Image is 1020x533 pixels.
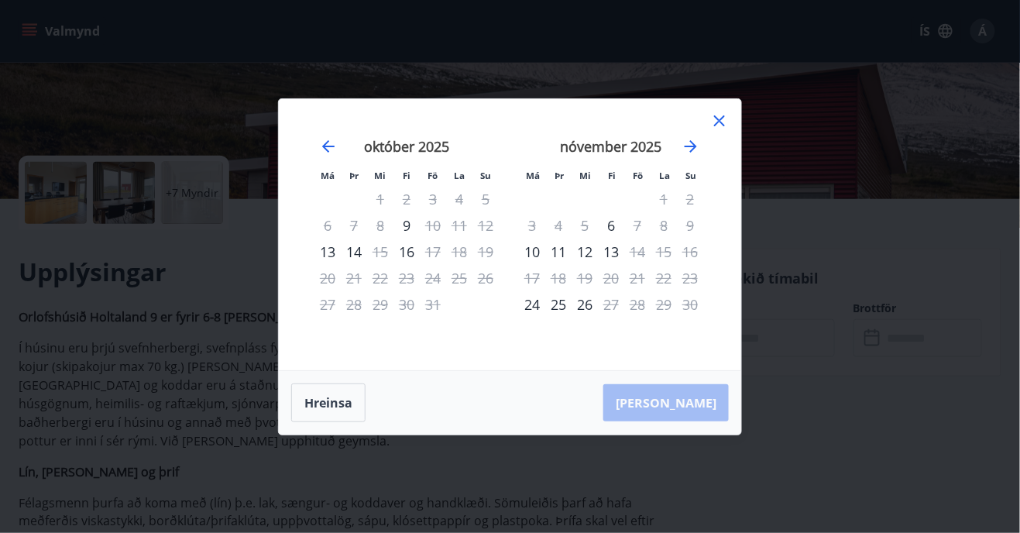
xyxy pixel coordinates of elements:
[572,291,598,318] td: Choose miðvikudagur, 26. nóvember 2025 as your check-in date. It’s available.
[393,239,420,265] div: Aðeins innritun í boði
[561,137,662,156] strong: nóvember 2025
[651,212,677,239] td: Not available. laugardagur, 8. nóvember 2025
[682,137,700,156] div: Move forward to switch to the next month.
[598,291,624,318] div: Aðeins útritun í boði
[367,239,393,265] td: Not available. miðvikudagur, 15. október 2025
[472,212,499,239] td: Not available. sunnudagur, 12. október 2025
[519,239,545,265] div: Aðeins innritun í boði
[393,186,420,212] td: Not available. fimmtudagur, 2. október 2025
[375,170,386,181] small: Mi
[393,239,420,265] td: Choose fimmtudagur, 16. október 2025 as your check-in date. It’s available.
[314,212,341,239] td: Not available. mánudagur, 6. október 2025
[367,186,393,212] td: Not available. miðvikudagur, 1. október 2025
[446,212,472,239] td: Not available. laugardagur, 11. október 2025
[659,170,670,181] small: La
[572,212,598,239] td: Not available. miðvikudagur, 5. nóvember 2025
[572,239,598,265] td: Choose miðvikudagur, 12. nóvember 2025 as your check-in date. It’s available.
[446,265,472,291] td: Not available. laugardagur, 25. október 2025
[341,212,367,239] td: Not available. þriðjudagur, 7. október 2025
[314,239,341,265] td: Choose mánudagur, 13. október 2025 as your check-in date. It’s available.
[472,239,499,265] td: Not available. sunnudagur, 19. október 2025
[393,291,420,318] td: Not available. fimmtudagur, 30. október 2025
[685,170,696,181] small: Su
[555,170,564,181] small: Þr
[319,137,338,156] div: Move backward to switch to the previous month.
[420,239,446,265] td: Not available. föstudagur, 17. október 2025
[624,265,651,291] td: Not available. föstudagur, 21. nóvember 2025
[367,265,393,291] td: Not available. miðvikudagur, 22. október 2025
[545,291,572,318] div: 25
[291,383,366,422] button: Hreinsa
[572,239,598,265] div: 12
[420,239,446,265] div: Aðeins útritun í boði
[519,265,545,291] td: Not available. mánudagur, 17. nóvember 2025
[393,265,420,291] td: Not available. fimmtudagur, 23. október 2025
[519,291,545,318] td: Choose mánudagur, 24. nóvember 2025 as your check-in date. It’s available.
[624,212,651,239] div: Aðeins útritun í boði
[420,186,446,212] td: Not available. föstudagur, 3. október 2025
[519,212,545,239] td: Not available. mánudagur, 3. nóvember 2025
[446,186,472,212] td: Not available. laugardagur, 4. október 2025
[314,239,341,265] div: Aðeins innritun í boði
[545,239,572,265] td: Choose þriðjudagur, 11. nóvember 2025 as your check-in date. It’s available.
[598,265,624,291] td: Not available. fimmtudagur, 20. nóvember 2025
[598,239,624,265] td: Choose fimmtudagur, 13. nóvember 2025 as your check-in date. It’s available.
[420,265,446,291] td: Not available. föstudagur, 24. október 2025
[341,239,367,265] div: 14
[624,212,651,239] td: Not available. föstudagur, 7. nóvember 2025
[677,186,703,212] td: Not available. sunnudagur, 2. nóvember 2025
[480,170,491,181] small: Su
[367,291,393,318] td: Not available. miðvikudagur, 29. október 2025
[454,170,465,181] small: La
[651,186,677,212] td: Not available. laugardagur, 1. nóvember 2025
[624,239,651,265] div: Aðeins útritun í boði
[608,170,616,181] small: Fi
[624,291,651,318] td: Not available. föstudagur, 28. nóvember 2025
[624,239,651,265] td: Not available. föstudagur, 14. nóvember 2025
[545,212,572,239] td: Not available. þriðjudagur, 4. nóvember 2025
[677,212,703,239] td: Not available. sunnudagur, 9. nóvember 2025
[428,170,438,181] small: Fö
[446,239,472,265] td: Not available. laugardagur, 18. október 2025
[314,265,341,291] td: Not available. mánudagur, 20. október 2025
[420,212,446,239] div: Aðeins útritun í boði
[341,239,367,265] td: Choose þriðjudagur, 14. október 2025 as your check-in date. It’s available.
[519,291,545,318] div: Aðeins innritun í boði
[677,291,703,318] td: Not available. sunnudagur, 30. nóvember 2025
[367,212,393,239] td: Not available. miðvikudagur, 8. október 2025
[519,239,545,265] td: Choose mánudagur, 10. nóvember 2025 as your check-in date. It’s available.
[580,170,592,181] small: Mi
[314,291,341,318] td: Not available. mánudagur, 27. október 2025
[297,118,723,352] div: Calendar
[545,291,572,318] td: Choose þriðjudagur, 25. nóvember 2025 as your check-in date. It’s available.
[677,239,703,265] td: Not available. sunnudagur, 16. nóvember 2025
[403,170,410,181] small: Fi
[598,212,624,239] div: Aðeins innritun í boði
[651,265,677,291] td: Not available. laugardagur, 22. nóvember 2025
[545,239,572,265] div: 11
[472,265,499,291] td: Not available. sunnudagur, 26. október 2025
[367,239,393,265] div: Aðeins útritun í boði
[651,291,677,318] td: Not available. laugardagur, 29. nóvember 2025
[598,212,624,239] td: Choose fimmtudagur, 6. nóvember 2025 as your check-in date. It’s available.
[341,291,367,318] td: Not available. þriðjudagur, 28. október 2025
[572,291,598,318] div: 26
[341,265,367,291] td: Not available. þriðjudagur, 21. október 2025
[364,137,449,156] strong: október 2025
[349,170,359,181] small: Þr
[526,170,540,181] small: Má
[572,265,598,291] td: Not available. miðvikudagur, 19. nóvember 2025
[420,291,446,318] td: Not available. föstudagur, 31. október 2025
[545,265,572,291] td: Not available. þriðjudagur, 18. nóvember 2025
[634,170,644,181] small: Fö
[598,291,624,318] td: Not available. fimmtudagur, 27. nóvember 2025
[393,212,420,239] div: Aðeins innritun í boði
[472,186,499,212] td: Not available. sunnudagur, 5. október 2025
[598,239,624,265] div: 13
[651,239,677,265] td: Not available. laugardagur, 15. nóvember 2025
[393,212,420,239] td: Choose fimmtudagur, 9. október 2025 as your check-in date. It’s available.
[321,170,335,181] small: Má
[420,212,446,239] td: Not available. föstudagur, 10. október 2025
[677,265,703,291] td: Not available. sunnudagur, 23. nóvember 2025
